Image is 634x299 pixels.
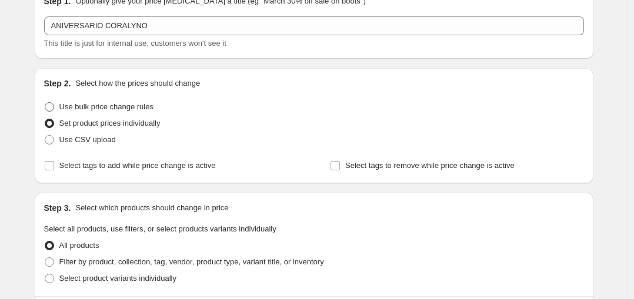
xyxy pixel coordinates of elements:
span: This title is just for internal use, customers won't see it [44,39,226,48]
span: Use CSV upload [59,135,116,144]
p: Select which products should change in price [75,202,228,214]
span: Select tags to remove while price change is active [345,161,515,170]
h2: Step 3. [44,202,71,214]
span: Select all products, use filters, or select products variants individually [44,224,276,233]
span: Set product prices individually [59,119,161,127]
span: Filter by product, collection, tag, vendor, product type, variant title, or inventory [59,257,324,266]
span: Select tags to add while price change is active [59,161,216,170]
h2: Step 2. [44,78,71,89]
span: Use bulk price change rules [59,102,154,111]
span: All products [59,241,99,250]
input: 30% off holiday sale [44,16,584,35]
span: Select product variants individually [59,274,176,283]
p: Select how the prices should change [75,78,200,89]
